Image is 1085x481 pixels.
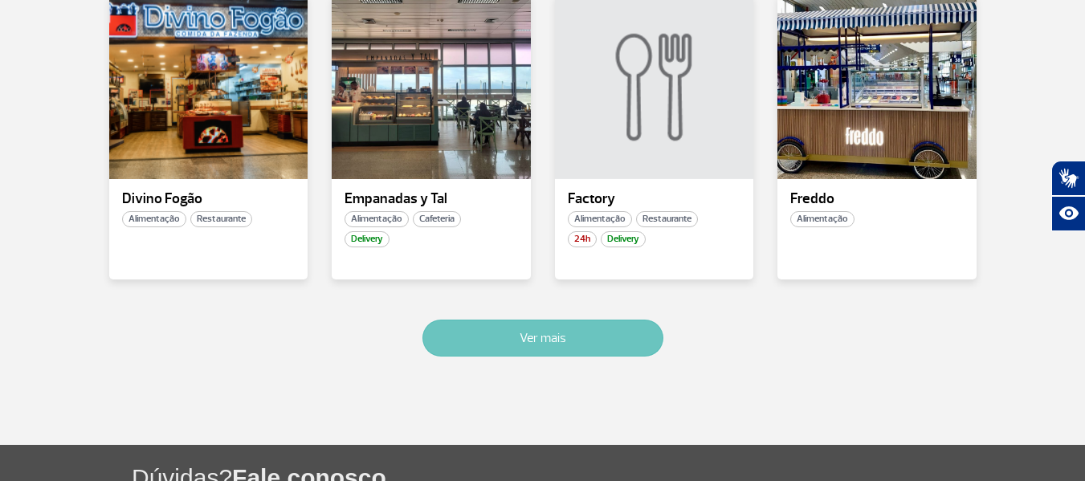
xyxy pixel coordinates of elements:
button: Abrir tradutor de língua de sinais. [1051,161,1085,196]
span: Delivery [601,231,646,247]
span: Restaurante [190,211,252,227]
span: Cafeteria [413,211,461,227]
button: Abrir recursos assistivos. [1051,196,1085,231]
span: Alimentação [568,211,632,227]
span: Delivery [345,231,390,247]
span: Alimentação [122,211,186,227]
p: Empanadas y Tal [345,191,518,207]
p: Freddo [790,191,964,207]
span: Alimentação [790,211,855,227]
p: Factory [568,191,741,207]
p: Divino Fogão [122,191,296,207]
div: Plugin de acessibilidade da Hand Talk. [1051,161,1085,231]
button: Ver mais [422,320,663,357]
span: Alimentação [345,211,409,227]
span: 24h [568,231,597,247]
span: Restaurante [636,211,698,227]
